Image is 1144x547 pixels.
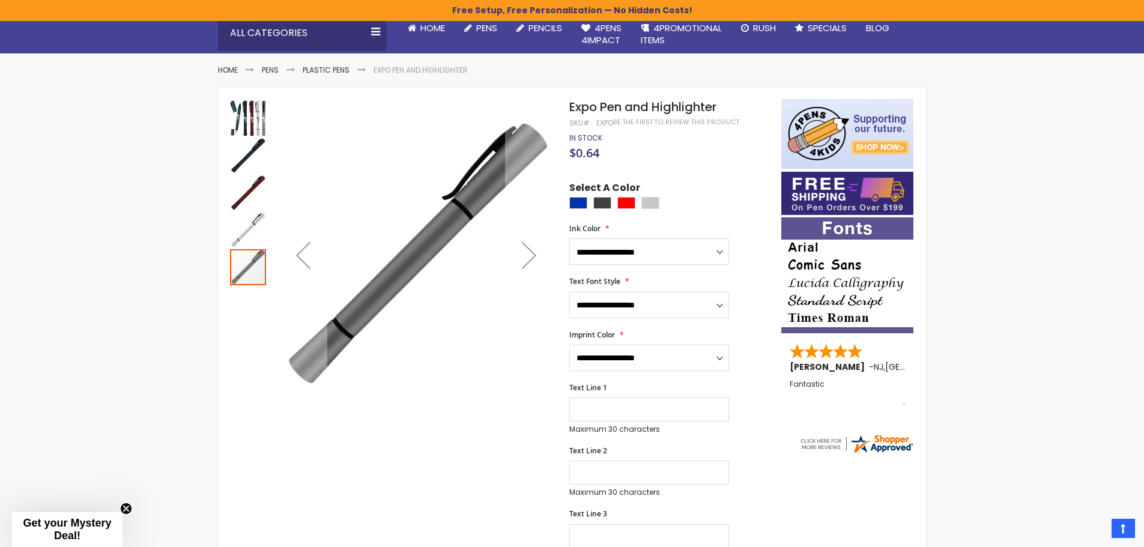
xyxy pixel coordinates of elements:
[398,15,455,41] a: Home
[507,15,572,41] a: Pencils
[455,15,507,41] a: Pens
[569,382,607,393] span: Text Line 1
[569,276,620,286] span: Text Font Style
[799,447,914,457] a: 4pens.com certificate URL
[279,116,554,391] img: Expo Pen and Highlighter
[230,136,267,174] div: Expo Pen and Highlighter
[885,361,973,373] span: [GEOGRAPHIC_DATA]
[790,361,869,373] span: [PERSON_NAME]
[731,15,785,41] a: Rush
[505,99,553,411] div: Next
[303,65,350,75] a: Plastic Pens
[569,133,602,143] div: Availability
[569,446,607,456] span: Text Line 2
[790,380,906,406] div: Fantastic
[641,22,722,46] span: 4PROMOTIONAL ITEMS
[230,138,266,174] img: Expo Pen and Highlighter
[230,212,266,248] img: Expo Pen and Highlighter
[262,65,279,75] a: Pens
[808,22,847,34] span: Specials
[230,100,266,136] img: Expo Pen and Highlighter
[569,488,729,497] p: Maximum 30 characters
[753,22,776,34] span: Rush
[230,175,266,211] img: Expo Pen and Highlighter
[569,425,729,434] p: Maximum 30 characters
[374,65,468,75] li: Expo Pen and Highlighter
[596,118,613,128] div: expo
[230,248,266,285] div: Expo Pen and Highlighter
[420,22,445,34] span: Home
[569,98,716,115] span: Expo Pen and Highlighter
[781,99,913,169] img: 4pens 4 kids
[279,99,327,411] div: Previous
[866,22,889,34] span: Blog
[569,223,601,234] span: Ink Color
[218,65,238,75] a: Home
[785,15,856,41] a: Specials
[230,174,267,211] div: Expo Pen and Highlighter
[218,15,386,51] div: All Categories
[1112,519,1135,538] a: Top
[12,512,123,547] div: Get your Mystery Deal!Close teaser
[569,509,607,519] span: Text Line 3
[230,99,267,136] div: Expo Pen and Highlighter
[781,172,913,215] img: Free shipping on orders over $199
[569,145,599,161] span: $0.64
[569,133,602,143] span: In stock
[781,217,913,333] img: font-personalization-examples
[874,361,883,373] span: NJ
[569,118,592,128] strong: SKU
[23,517,111,542] span: Get your Mystery Deal!
[569,197,587,209] div: Blue
[230,211,267,248] div: Expo Pen and Highlighter
[569,181,640,198] span: Select A Color
[856,15,899,41] a: Blog
[528,22,562,34] span: Pencils
[569,330,615,340] span: Imprint Color
[617,197,635,209] div: Red
[869,361,973,373] span: - ,
[581,22,622,46] span: 4Pens 4impact
[613,118,739,127] a: Be the first to review this product
[641,197,659,209] div: Silver
[799,433,914,455] img: 4pens.com widget logo
[631,15,731,54] a: 4PROMOTIONALITEMS
[593,197,611,209] div: Grey Charcoal
[476,22,497,34] span: Pens
[120,503,132,515] button: Close teaser
[572,15,631,54] a: 4Pens4impact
